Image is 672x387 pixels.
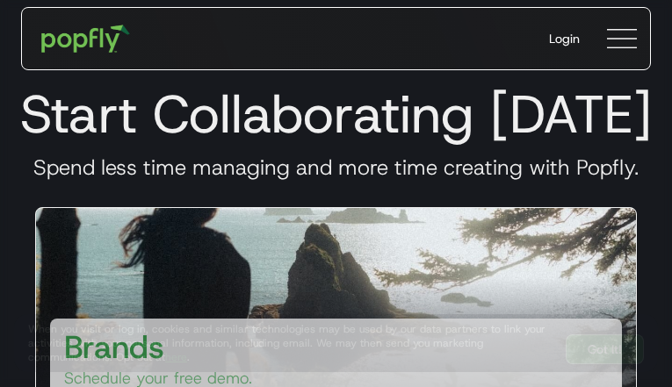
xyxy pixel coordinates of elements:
a: here [165,350,187,364]
a: Got It! [566,334,644,364]
div: When you visit or log in, cookies and similar technologies may be used by our data partners to li... [28,322,552,364]
a: home [29,12,142,65]
a: Login [535,16,594,61]
h3: Spend less time managing and more time creating with Popfly. [14,154,658,181]
h1: Start Collaborating [DATE] [14,82,658,146]
div: Login [549,30,580,47]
